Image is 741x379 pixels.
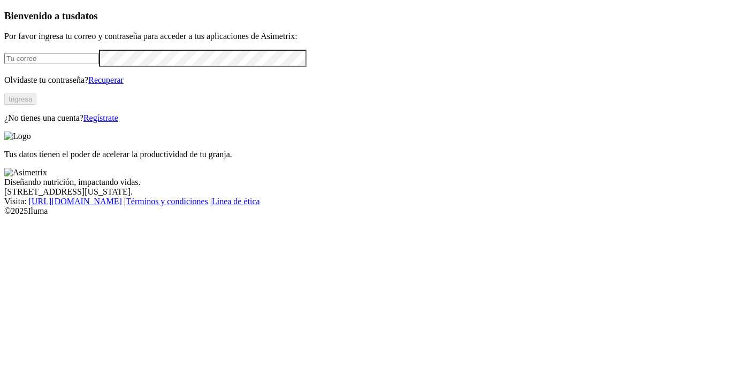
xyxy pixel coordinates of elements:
[4,150,737,159] p: Tus datos tienen el poder de acelerar la productividad de tu granja.
[126,197,208,206] a: Términos y condiciones
[83,113,118,122] a: Regístrate
[4,10,737,22] h3: Bienvenido a tus
[4,53,99,64] input: Tu correo
[4,32,737,41] p: Por favor ingresa tu correo y contraseña para acceder a tus aplicaciones de Asimetrix:
[88,75,124,84] a: Recuperar
[4,187,737,197] div: [STREET_ADDRESS][US_STATE].
[4,113,737,123] p: ¿No tienes una cuenta?
[4,168,47,177] img: Asimetrix
[4,177,737,187] div: Diseñando nutrición, impactando vidas.
[4,206,737,216] div: © 2025 Iluma
[212,197,260,206] a: Línea de ética
[4,94,36,105] button: Ingresa
[4,75,737,85] p: Olvidaste tu contraseña?
[29,197,122,206] a: [URL][DOMAIN_NAME]
[75,10,98,21] span: datos
[4,197,737,206] div: Visita : | |
[4,132,31,141] img: Logo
